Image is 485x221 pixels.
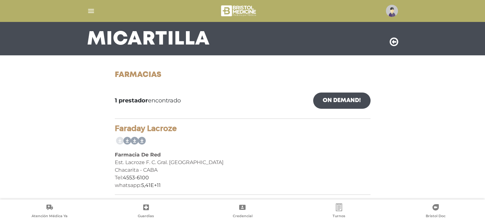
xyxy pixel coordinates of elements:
[386,5,398,17] img: profile-placeholder.svg
[138,214,154,219] span: Guardias
[115,96,181,105] span: encontrado
[87,31,210,48] h3: Mi Cartilla
[194,204,291,220] a: Credencial
[115,182,371,189] div: whatsapp:
[115,124,371,133] h4: Faraday Lacroze
[426,214,445,219] span: Bristol Doc
[32,214,68,219] span: Atención Médica Ya
[313,93,371,109] a: On Demand!
[232,214,252,219] span: Credencial
[115,71,371,80] h1: Farmacias
[291,204,387,220] a: Turnos
[387,204,484,220] a: Bristol Doc
[87,7,95,15] img: Cober_menu-lines-white.svg
[123,175,149,181] a: 4553-6100
[141,182,161,188] a: 5,41E+11
[333,214,345,219] span: Turnos
[98,204,195,220] a: Guardias
[115,97,148,104] b: 1 prestador
[115,174,371,182] div: Tel:
[1,204,98,220] a: Atención Médica Ya
[220,3,258,18] img: bristol-medicine-blanco.png
[115,159,371,166] div: Est. Lacroze F. C. Gral. [GEOGRAPHIC_DATA]
[115,152,161,158] b: Farmacia De Red
[115,166,371,174] div: Chacarita - CABA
